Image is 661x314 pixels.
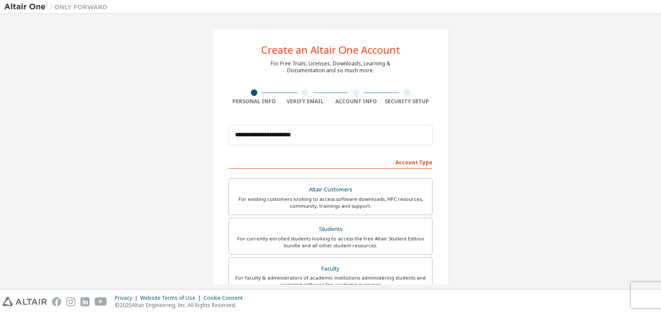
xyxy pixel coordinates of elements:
div: For faculty & administrators of academic institutions administering students and accessing softwa... [234,274,427,288]
img: Altair One [4,3,112,11]
img: linkedin.svg [80,297,90,306]
div: Privacy [115,295,140,302]
div: For currently enrolled students looking to access the free Altair Student Edition bundle and all ... [234,235,427,249]
div: Account Type [229,155,432,169]
div: For existing customers looking to access software downloads, HPC resources, community, trainings ... [234,196,427,209]
p: © 2025 Altair Engineering, Inc. All Rights Reserved. [115,302,248,309]
img: youtube.svg [95,297,107,306]
img: instagram.svg [66,297,75,306]
div: Personal Info [229,98,280,105]
div: Cookie Consent [204,295,248,302]
img: altair_logo.svg [3,297,47,306]
div: Faculty [234,263,427,275]
div: Create an Altair One Account [261,45,400,55]
div: For Free Trials, Licenses, Downloads, Learning & Documentation and so much more. [271,60,390,74]
div: Altair Customers [234,184,427,196]
div: Students [234,223,427,235]
div: Website Terms of Use [140,295,204,302]
div: Verify Email [280,98,331,105]
img: facebook.svg [52,297,61,306]
div: Security Setup [382,98,433,105]
div: Account Info [330,98,382,105]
